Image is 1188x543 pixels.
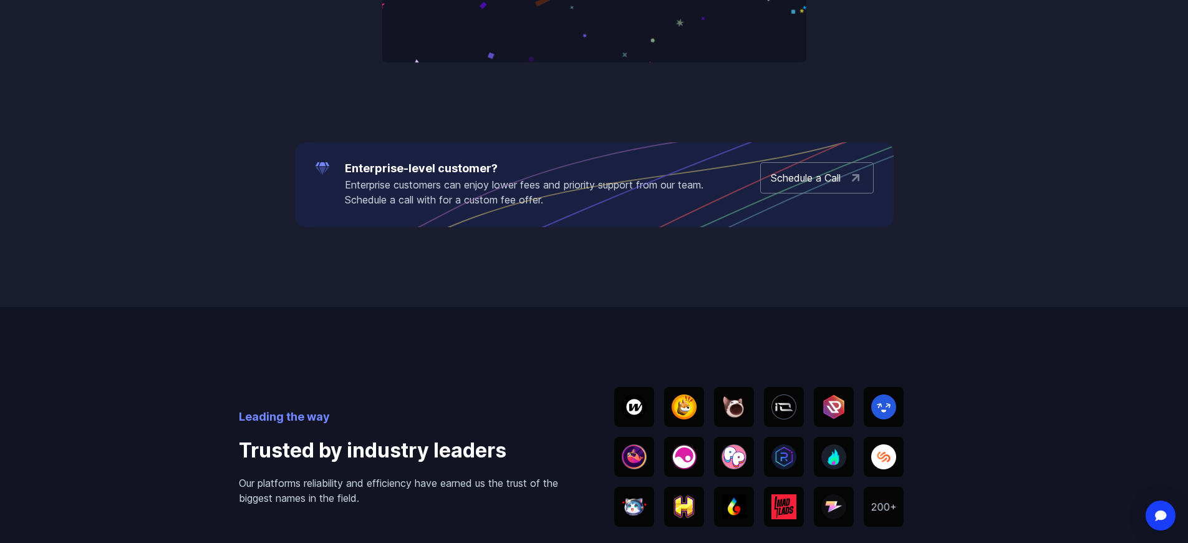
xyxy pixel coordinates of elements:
img: Honeyland [672,496,697,518]
img: Turbos [722,494,746,519]
img: 200+ [871,503,896,511]
p: Our platforms reliability and efficiency have earned us the trust of the biggest names in the field. [239,476,574,506]
img: Solend [871,444,896,469]
h4: Trusted by industry leaders [239,436,574,466]
img: Zeus [821,494,846,519]
img: UpRock [821,394,846,419]
img: SEND [871,394,896,419]
img: Pool Party [722,444,746,469]
img: Whales market [622,444,647,469]
p: Schedule a Call [771,170,841,185]
img: BONK [672,394,697,419]
img: SolBlaze [821,444,846,469]
img: Wornhole [622,394,647,419]
img: arrow [848,170,863,185]
div: Open Intercom Messenger [1146,501,1176,531]
img: WEN [622,497,647,516]
img: MadLads [771,494,796,519]
img: Elixir Games [672,444,697,469]
img: Popcat [722,394,746,419]
img: Radyum [771,444,796,469]
p: Leading the way [239,408,574,426]
img: IOnet [771,394,796,419]
a: Schedule a Call [760,162,874,193]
